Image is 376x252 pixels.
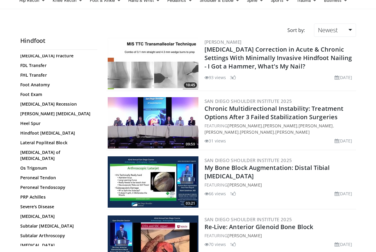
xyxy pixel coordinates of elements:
a: Re-Live: Anterior Glenoid Bone Block [204,223,313,231]
a: [PERSON_NAME] [263,123,297,129]
a: PRP Achilles [20,194,94,200]
a: [MEDICAL_DATA] [20,213,94,219]
li: 31 views [204,138,226,144]
a: [MEDICAL_DATA] of [MEDICAL_DATA] [20,149,94,161]
li: [DATE] [335,138,352,144]
a: Os Trigonum [20,165,94,171]
a: [PERSON_NAME] [299,123,333,129]
img: 5bffd304-e897-493b-bc55-286a48b743e3.300x170_q85_crop-smart_upscale.jpg [108,156,198,208]
a: Lateral Popliteal Block [20,140,94,146]
a: Peroneal Tendon [20,175,94,181]
a: FHL Transfer [20,72,94,78]
span: 10:45 [184,82,197,88]
a: [MEDICAL_DATA] [20,242,94,248]
a: San Diego Shoulder Institute 2025 [204,157,292,163]
a: 10:45 [108,38,198,89]
a: Severe's Disease [20,204,94,210]
a: [MEDICAL_DATA] Recession [20,101,94,107]
a: [PERSON_NAME] [227,233,262,238]
a: Subtalar [MEDICAL_DATA] [20,223,94,229]
a: [PERSON_NAME] [204,129,239,135]
li: [DATE] [335,74,352,81]
a: Newest [314,24,356,37]
a: Chronic Multidirectional Instability: Treatment Options After 3 Failed Stabilization Surgeries [204,104,344,121]
li: 66 views [204,190,226,197]
div: Sort by: [283,24,309,37]
span: 09:59 [184,142,197,147]
li: 70 views [204,241,226,247]
li: 93 views [204,74,226,81]
a: Subtalar Arthroscopy [20,233,94,239]
img: 17f23c04-4813-491b-bcf5-1c3a0e23c03a.300x170_q85_crop-smart_upscale.jpg [108,97,198,148]
li: [DATE] [335,190,352,197]
a: 09:59 [108,97,198,148]
a: [PERSON_NAME] [MEDICAL_DATA] [20,111,94,117]
a: [PERSON_NAME] [204,39,242,45]
span: Newest [318,26,338,34]
a: [PERSON_NAME] [227,182,262,188]
a: San Diego Shoulder Institute 2025 [204,216,292,222]
div: FEATURING [204,182,355,188]
a: Peroneal Tendoscopy [20,184,94,190]
a: Hindfoot [MEDICAL_DATA] [20,130,94,136]
a: 03:21 [108,156,198,208]
li: 1 [230,241,236,247]
a: FDL Transfer [20,62,94,69]
img: 7b238990-64d5-495c-bfd3-a01049b4c358.300x170_q85_crop-smart_upscale.jpg [108,38,198,89]
a: Heel Spur [20,120,94,126]
div: FEATURING , , , , , [204,123,355,135]
li: 1 [230,190,236,197]
li: [DATE] [335,241,352,247]
a: [PERSON_NAME] [275,129,309,135]
a: [MEDICAL_DATA] Correction in Acute & Chronic Settings With Minimally Invasive Hindfoot Nailing - ... [204,45,352,70]
a: Foot Anatomy [20,82,94,88]
li: 3 [230,74,236,81]
span: 03:21 [184,201,197,206]
div: FEATURING [204,232,355,239]
h2: Hindfoot [20,37,97,45]
a: [MEDICAL_DATA] Fracture [20,53,94,59]
a: [PERSON_NAME] [227,123,262,129]
a: Foot Exam [20,91,94,97]
a: [PERSON_NAME] [240,129,274,135]
a: San Diego Shoulder Institute 2025 [204,98,292,104]
a: My Bone Block Augmentation: Distal Tibial [MEDICAL_DATA] [204,164,330,180]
